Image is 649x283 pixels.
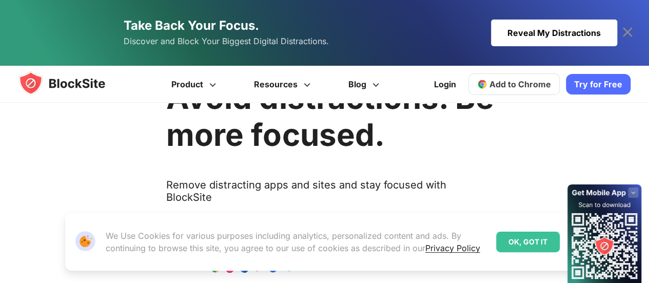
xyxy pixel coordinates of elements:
a: Try for Free [566,74,631,95]
a: Product [154,66,237,103]
img: chrome-icon.svg [477,79,487,89]
span: Discover and Block Your Biggest Digital Distractions. [124,34,329,49]
a: Blog [331,66,400,103]
a: Resources [237,66,331,103]
div: OK, GOT IT [496,232,560,252]
text: Remove distracting apps and sites and stay focused with BlockSite [166,179,494,212]
p: We Use Cookies for various purposes including analytics, personalized content and ads. By continu... [106,230,488,254]
a: Login [428,72,462,97]
img: blocksite-icon.5d769676.svg [18,71,125,96]
a: Privacy Policy [425,243,480,253]
div: Reveal My Distractions [491,20,617,46]
span: Take Back Your Focus. [124,18,259,33]
h1: Avoid distractions. Be more focused. [166,79,494,153]
span: Add to Chrome [489,79,551,89]
a: Add to Chrome [468,73,560,95]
